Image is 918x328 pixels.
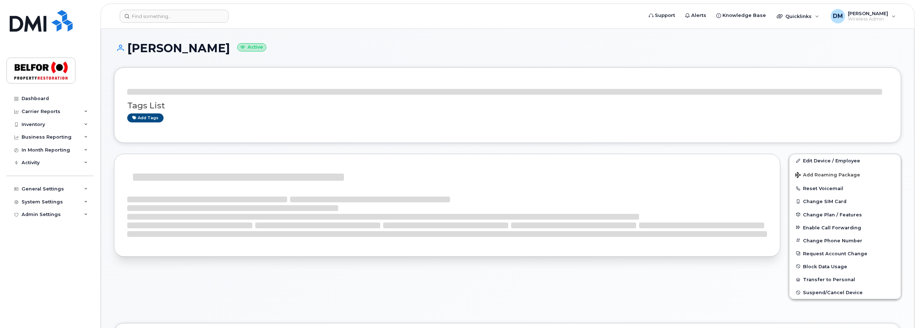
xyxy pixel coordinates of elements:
[803,212,862,217] span: Change Plan / Features
[789,167,901,182] button: Add Roaming Package
[789,234,901,247] button: Change Phone Number
[789,260,901,273] button: Block Data Usage
[803,225,861,230] span: Enable Call Forwarding
[127,101,888,110] h3: Tags List
[795,172,860,179] span: Add Roaming Package
[789,247,901,260] button: Request Account Change
[789,221,901,234] button: Enable Call Forwarding
[114,42,901,54] h1: [PERSON_NAME]
[789,154,901,167] a: Edit Device / Employee
[803,290,863,295] span: Suspend/Cancel Device
[789,208,901,221] button: Change Plan / Features
[789,273,901,286] button: Transfer to Personal
[789,195,901,208] button: Change SIM Card
[789,182,901,195] button: Reset Voicemail
[237,43,266,51] small: Active
[127,113,164,122] a: Add tags
[789,286,901,299] button: Suspend/Cancel Device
